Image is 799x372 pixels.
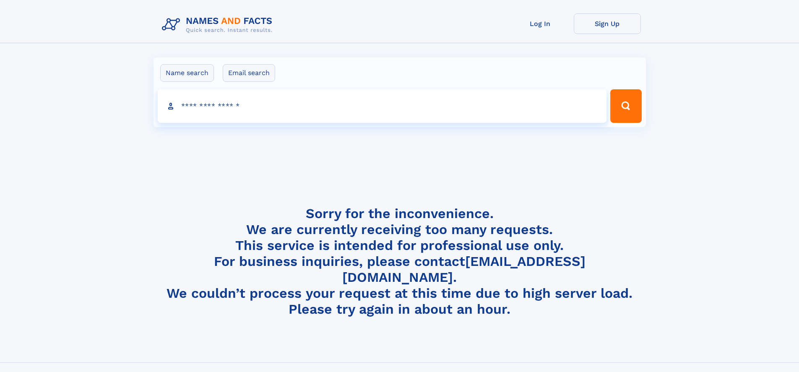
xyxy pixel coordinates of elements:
[223,64,275,82] label: Email search
[159,206,641,317] h4: Sorry for the inconvenience. We are currently receiving too many requests. This service is intend...
[158,89,607,123] input: search input
[574,13,641,34] a: Sign Up
[507,13,574,34] a: Log In
[342,253,586,285] a: [EMAIL_ADDRESS][DOMAIN_NAME]
[159,13,279,36] img: Logo Names and Facts
[160,64,214,82] label: Name search
[610,89,641,123] button: Search Button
